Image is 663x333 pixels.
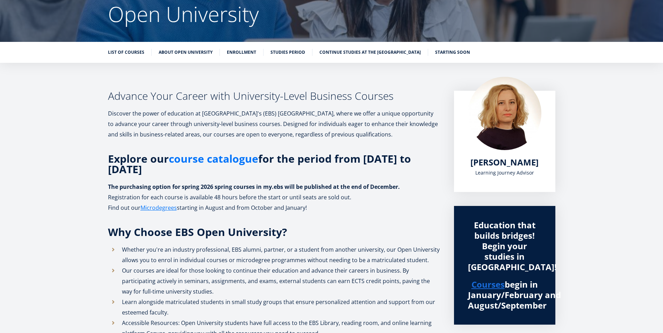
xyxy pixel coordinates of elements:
span: Whether you're an industry professional, EBS alumni, partner, or a student from another universit... [122,246,440,264]
span: Learn alongside matriculated students in small study groups that ensure personalized attention an... [122,298,435,316]
img: Kadri Osula Learning Journey Advisor [468,77,541,150]
a: List of Courses [108,49,144,56]
div: Learning Journey Advisor [468,168,541,178]
div: Education that builds bridges! Begin your studies in [GEOGRAPHIC_DATA]! [468,220,541,272]
a: Studies period [271,49,305,56]
h3: Advance Your Career with University-Level Business Courses [108,91,440,101]
strong: The purchasing option for spring 2026 spring courses in my.ebs will be published at the end of De... [108,183,400,191]
a: About Open University [159,49,212,56]
span: Our courses are ideal for those looking to continue their education and advance their careers in ... [122,267,430,295]
p: Registration for each course is available 48 hours before the start or until seats are sold out. ... [108,192,440,213]
a: Microdegrees [140,202,177,213]
a: Enrollment [227,49,256,56]
a: course catalogue [169,154,258,164]
a: Continue studies at the [GEOGRAPHIC_DATA] [319,49,421,56]
strong: Explore our for the period from [DATE] to [DATE] [108,151,411,176]
a: Starting soon [435,49,470,56]
a: [PERSON_NAME] [470,157,539,168]
span: Why Choose EBS Open University? [108,225,287,239]
h2: begin in January/February and August/September [468,279,541,311]
p: Discover the power of education at [GEOGRAPHIC_DATA]'s (EBS) [GEOGRAPHIC_DATA], where we offer a ... [108,108,440,140]
a: Courses [471,279,505,290]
